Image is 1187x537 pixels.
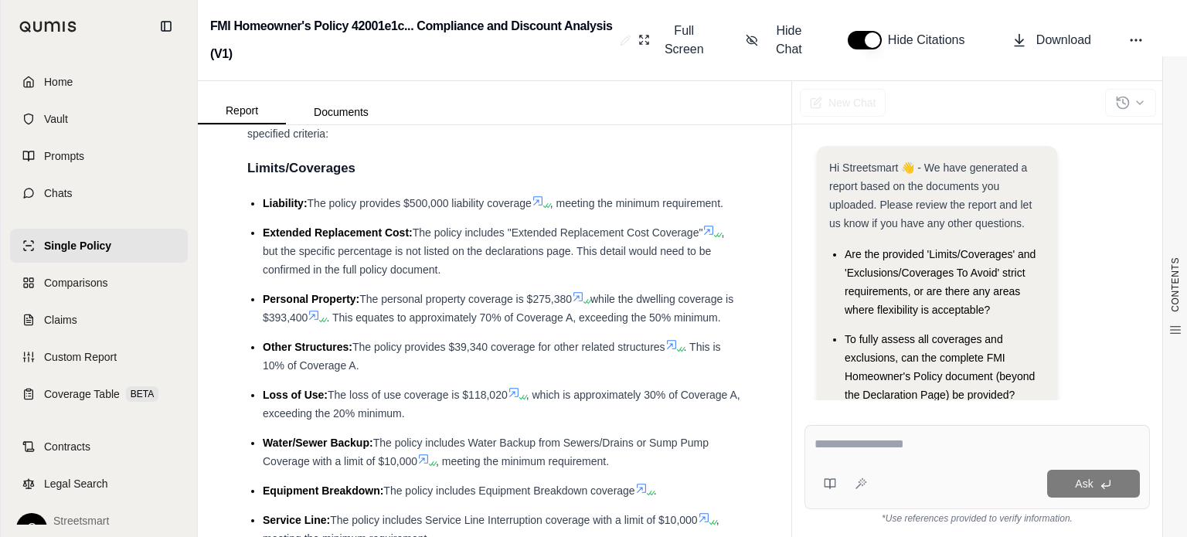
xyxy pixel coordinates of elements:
[44,148,84,164] span: Prompts
[10,65,188,99] a: Home
[829,161,1032,229] span: Hi Streetsmart 👋 - We have generated a report based on the documents you uploaded. Please review ...
[10,467,188,501] a: Legal Search
[263,437,373,449] span: Water/Sewer Backup:
[804,509,1150,525] div: *Use references provided to verify information.
[845,333,1035,401] span: To fully assess all coverages and exclusions, can the complete FMI Homeowner's Policy document (b...
[210,12,614,68] h2: FMI Homeowner's Policy 42001e1c... Compliance and Discount Analysis (V1)
[1005,25,1097,56] button: Download
[44,439,90,454] span: Contracts
[10,430,188,464] a: Contracts
[286,100,396,124] button: Documents
[44,74,73,90] span: Home
[740,15,817,65] button: Hide Chat
[1075,478,1093,490] span: Ask
[1169,257,1182,312] span: CONTENTS
[263,226,724,276] span: , but the specific percentage is not listed on the declarations page. This detail would need to b...
[263,437,709,467] span: The policy includes Water Backup from Sewers/Drains or Sump Pump Coverage with a limit of $10,000
[263,197,308,209] span: Liability:
[263,341,352,353] span: Other Structures:
[659,22,709,59] span: Full Screen
[845,248,1036,316] span: Are the provided 'Limits/Coverages' and 'Exclusions/Coverages To Avoid' strict requirements, or a...
[44,349,117,365] span: Custom Report
[53,513,165,529] span: Streetsmart
[328,389,508,401] span: The loss of use coverage is $118,020
[359,293,572,305] span: The personal property coverage is $275,380
[263,226,413,239] span: Extended Replacement Cost:
[247,155,742,182] h4: Limits/Coverages
[330,514,697,526] span: The policy includes Service Line Interruption coverage with a limit of $10,000
[10,139,188,173] a: Prompts
[436,455,609,467] span: , meeting the minimum requirement.
[632,15,716,65] button: Full Screen
[44,476,108,491] span: Legal Search
[19,21,77,32] img: Qumis Logo
[263,293,359,305] span: Personal Property:
[44,111,68,127] span: Vault
[10,266,188,300] a: Comparisons
[1047,470,1140,498] button: Ask
[888,31,974,49] span: Hide Citations
[44,312,77,328] span: Claims
[767,22,811,59] span: Hide Chat
[44,185,73,201] span: Chats
[126,386,158,402] span: BETA
[263,514,330,526] span: Service Line:
[308,197,532,209] span: The policy provides $500,000 liability coverage
[198,98,286,124] button: Report
[383,484,634,497] span: The policy includes Equipment Breakdown coverage
[44,238,111,253] span: Single Policy
[550,197,723,209] span: , meeting the minimum requirement.
[352,341,665,353] span: The policy provides $39,340 coverage for other related structures
[10,102,188,136] a: Vault
[10,176,188,210] a: Chats
[263,484,383,497] span: Equipment Breakdown:
[1036,31,1091,49] span: Download
[154,14,179,39] button: Collapse sidebar
[326,311,720,324] span: . This equates to approximately 70% of Coverage A, exceeding the 50% minimum.
[10,340,188,374] a: Custom Report
[44,386,120,402] span: Coverage Table
[10,303,188,337] a: Claims
[654,484,657,497] span: .
[263,389,328,401] span: Loss of Use:
[10,377,188,411] a: Coverage TableBETA
[44,275,107,291] span: Comparisons
[10,229,188,263] a: Single Policy
[413,226,703,239] span: The policy includes "Extended Replacement Cost Coverage"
